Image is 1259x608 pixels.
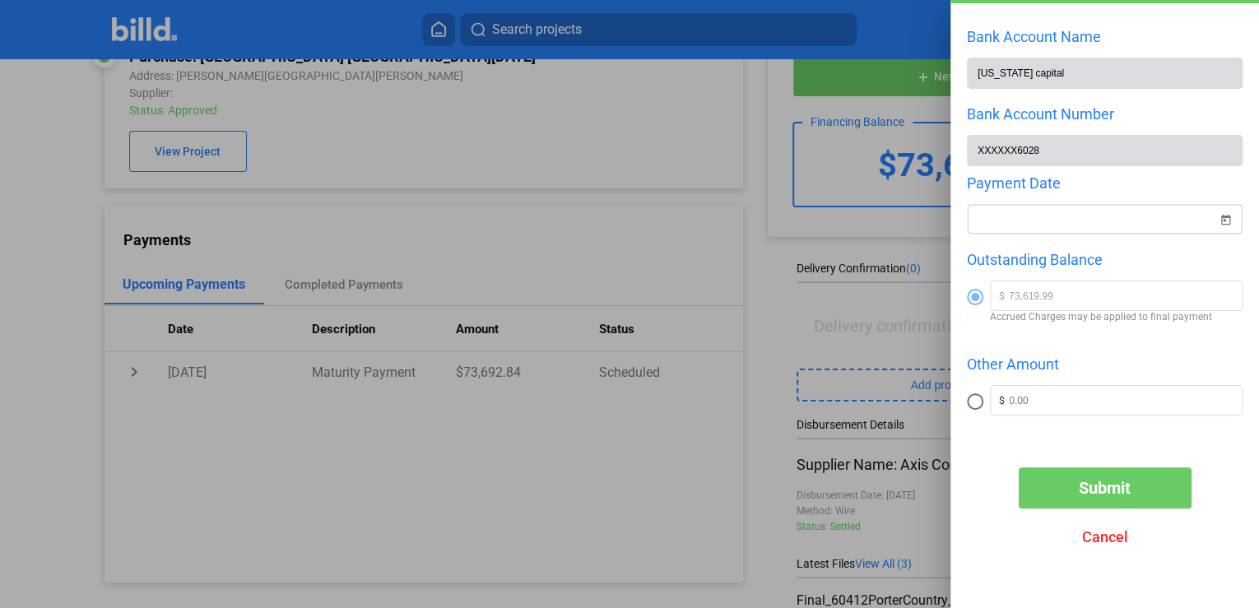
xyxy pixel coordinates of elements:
span: Submit [1079,478,1131,498]
div: Other Amount [967,355,1243,373]
span: Accrued Charges may be applied to final payment [990,311,1243,323]
span: $ [991,281,1009,310]
button: Open calendar [1217,202,1233,218]
button: Cancel [1019,517,1192,558]
span: $ [991,386,1009,415]
span: Cancel [1082,528,1128,545]
div: Bank Account Name [967,28,1243,45]
div: Bank Account Number [967,105,1243,123]
button: Submit [1019,467,1192,508]
div: Payment Date [967,174,1243,192]
div: Outstanding Balance [967,251,1243,268]
input: 0.00 [1009,386,1242,411]
input: 0.00 [1009,281,1242,306]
